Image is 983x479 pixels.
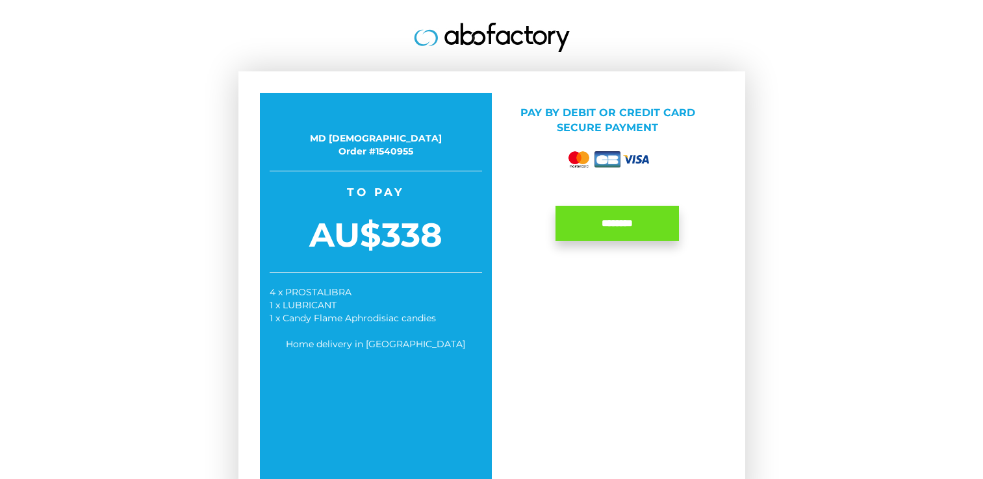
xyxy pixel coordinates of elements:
[270,212,482,259] span: AU$338
[270,132,482,145] div: MD [DEMOGRAPHIC_DATA]
[557,121,658,134] span: Secure payment
[270,145,482,158] div: Order #1540955
[623,155,649,164] img: visa.png
[270,338,482,350] div: Home delivery in [GEOGRAPHIC_DATA]
[502,106,714,136] p: Pay by Debit or credit card
[566,149,592,170] img: mastercard.png
[270,286,482,325] div: 4 x PROSTALIBRA 1 x LUBRICANT 1 x Candy Flame Aphrodisiac candies
[594,151,620,167] img: cb.png
[414,23,570,52] img: logo.jpg
[270,184,482,200] span: To pay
